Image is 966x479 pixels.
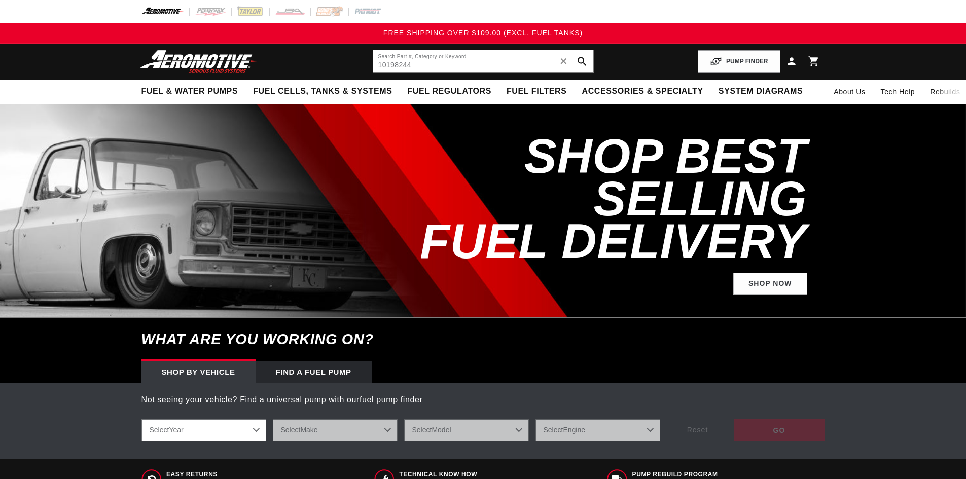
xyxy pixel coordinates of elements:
input: Search by Part Number, Category or Keyword [373,50,593,72]
select: Engine [535,419,660,441]
summary: Tech Help [873,80,923,104]
div: Shop by vehicle [141,361,256,383]
summary: System Diagrams [711,80,810,103]
span: About Us [834,88,865,96]
summary: Accessories & Specialty [575,80,711,103]
span: Fuel Regulators [407,86,491,97]
span: FREE SHIPPING OVER $109.00 (EXCL. FUEL TANKS) [383,29,583,37]
select: Model [404,419,529,441]
summary: Fuel Filters [499,80,575,103]
a: Shop Now [733,273,807,296]
summary: Fuel Regulators [400,80,498,103]
button: search button [571,50,593,72]
span: Tech Help [881,86,915,97]
a: About Us [826,80,873,104]
img: Aeromotive [137,50,264,73]
span: Fuel Filters [507,86,567,97]
span: Fuel Cells, Tanks & Systems [253,86,392,97]
p: Not seeing your vehicle? Find a universal pump with our [141,393,825,407]
a: fuel pump finder [360,395,422,404]
h2: SHOP BEST SELLING FUEL DELIVERY [374,135,807,263]
summary: Fuel Cells, Tanks & Systems [245,80,400,103]
span: Pump Rebuild program [632,470,817,479]
span: Fuel & Water Pumps [141,86,238,97]
span: Easy Returns [166,470,270,479]
button: PUMP FINDER [698,50,780,73]
summary: Fuel & Water Pumps [134,80,246,103]
select: Make [273,419,398,441]
span: Technical Know How [399,470,548,479]
span: Rebuilds [930,86,960,97]
span: ✕ [559,53,568,69]
h6: What are you working on? [116,318,850,361]
div: Find a Fuel Pump [256,361,372,383]
span: Accessories & Specialty [582,86,703,97]
span: System Diagrams [719,86,803,97]
select: Year [141,419,266,441]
